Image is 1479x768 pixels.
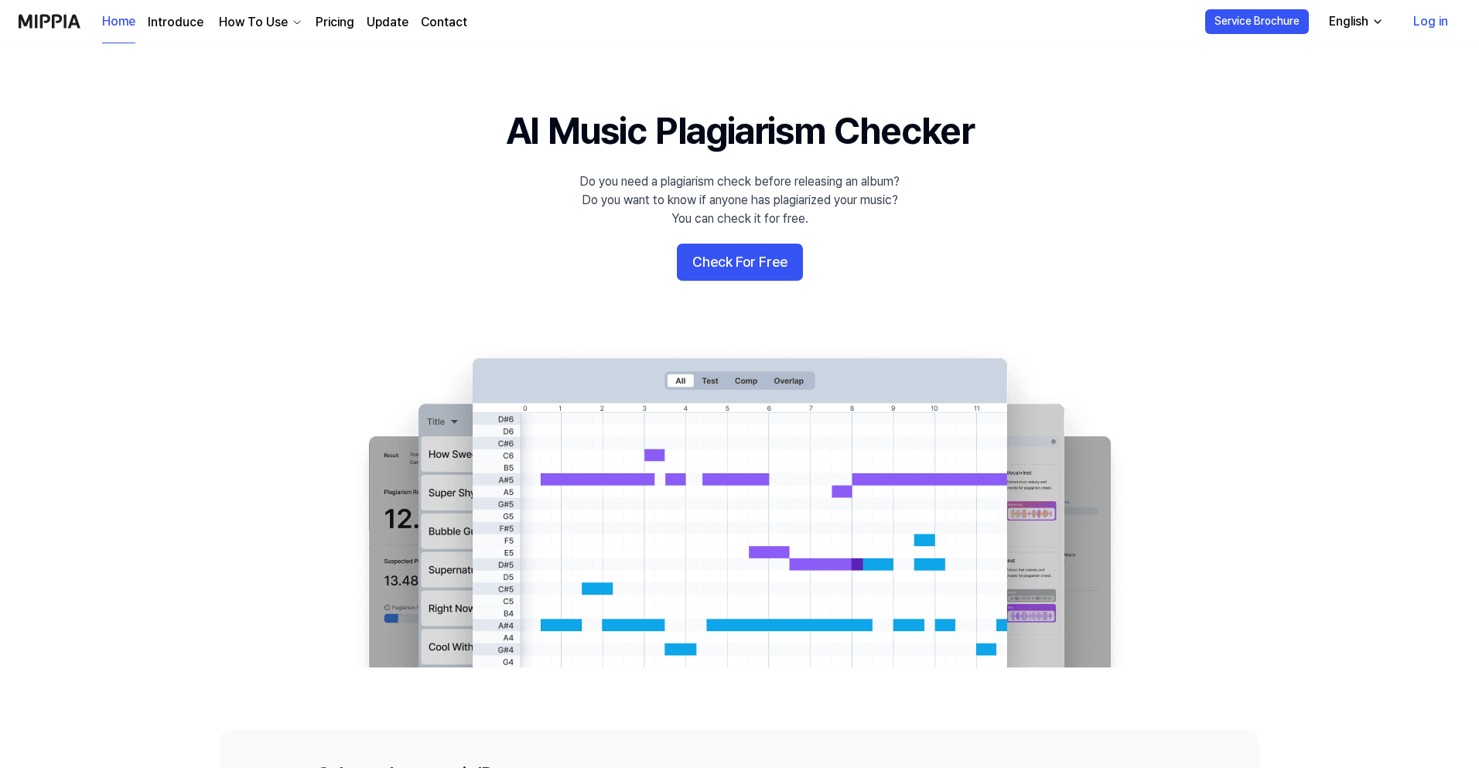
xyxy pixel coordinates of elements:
[1317,6,1393,37] button: English
[506,105,974,157] h1: AI Music Plagiarism Checker
[367,13,408,32] a: Update
[102,1,135,43] a: Home
[316,13,354,32] a: Pricing
[1326,12,1371,31] div: English
[1205,9,1309,34] button: Service Brochure
[216,13,291,32] div: How To Use
[216,13,303,32] button: How To Use
[337,343,1142,667] img: main Image
[148,13,203,32] a: Introduce
[579,172,900,228] div: Do you need a plagiarism check before releasing an album? Do you want to know if anyone has plagi...
[677,244,803,281] button: Check For Free
[421,13,467,32] a: Contact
